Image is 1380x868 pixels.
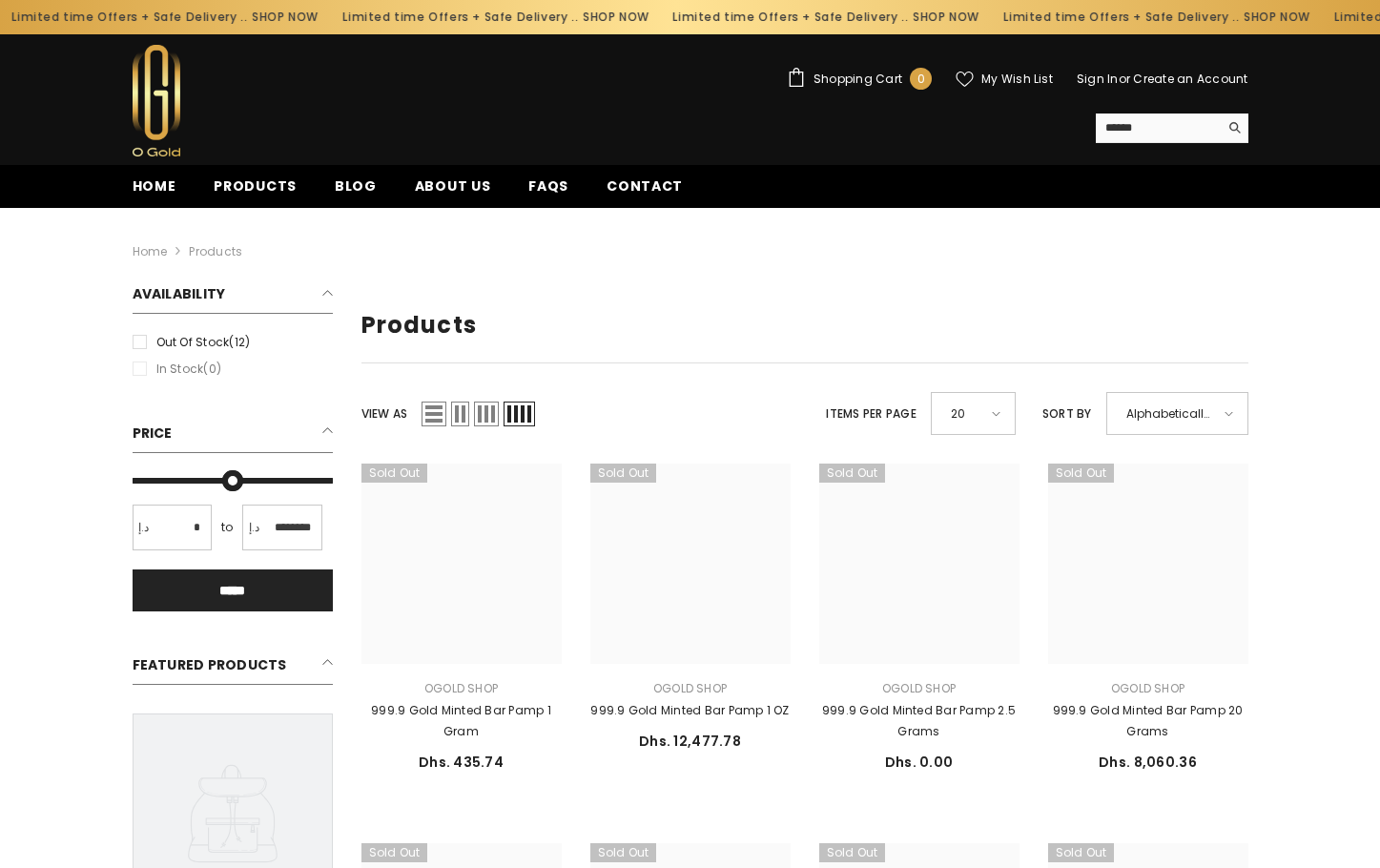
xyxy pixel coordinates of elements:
a: About us [396,176,510,208]
a: Ogold Shop [653,680,727,696]
a: Sign In [1077,71,1119,87]
span: Blog [335,176,377,196]
span: Sold out [590,843,657,862]
summary: Search [1096,114,1248,143]
a: 999.9 Gold Minted Bar Pamp 2.5 Grams [819,700,1020,742]
a: Blog [316,176,396,208]
a: Ogold Shop [882,680,956,696]
a: Contact [587,176,702,208]
span: to [216,517,238,538]
a: 999.9 Gold Minted Bar Pamp 1 OZ [590,700,791,721]
a: My Wish List [956,71,1053,88]
span: Sold out [361,464,428,483]
a: 999.9 Gold Minted Bar Pamp 1 Gram [361,464,562,664]
span: Sold out [590,464,657,483]
label: Out of stock [133,332,333,353]
div: Limited time Offers + Safe Delivery .. [658,2,989,32]
label: View as [361,403,408,424]
span: د.إ [138,517,150,538]
span: Alphabetically, A-Z [1126,400,1211,427]
span: Price [133,424,173,443]
div: 20 [931,392,1016,435]
a: 999.9 Gold Minted Bar Pamp 20 Grams [1048,700,1248,742]
a: Home [113,176,196,208]
a: 999.9 Gold Minted Bar Pamp 1 Gram [361,700,562,742]
a: 999.9 Gold Minted Bar Pamp 1 OZ [590,464,791,664]
span: 20 [951,400,978,427]
span: Home [133,176,176,196]
span: Contact [607,176,683,196]
a: Ogold Shop [1111,680,1184,696]
span: Sold out [819,843,886,862]
h1: Products [361,312,1248,340]
button: Search [1219,114,1248,142]
img: Ogold Shop [133,45,180,156]
span: Dhs. 0.00 [885,753,954,772]
span: Sold out [361,843,428,862]
span: About us [415,176,491,196]
span: Sold out [819,464,886,483]
label: Sort by [1042,403,1092,424]
a: Products [195,176,316,208]
a: SHOP NOW [249,7,316,28]
h2: Featured Products [133,650,333,685]
nav: breadcrumbs [133,208,1248,269]
span: Shopping Cart [814,73,902,85]
a: 999.9 Gold Minted Bar Pamp 20 Grams [1048,464,1248,664]
span: List [422,402,446,426]
span: Dhs. 8,060.36 [1099,753,1197,772]
div: Alphabetically, A-Z [1106,392,1248,435]
label: Items per page [826,403,916,424]
span: Availability [133,284,226,303]
a: Create an Account [1133,71,1247,87]
div: Limited time Offers + Safe Delivery .. [988,2,1319,32]
span: Sold out [1048,843,1115,862]
a: FAQs [509,176,587,208]
span: Dhs. 12,477.78 [639,732,741,751]
span: Grid 2 [451,402,469,426]
span: FAQs [528,176,568,196]
span: (12) [229,334,250,350]
span: Grid 4 [504,402,535,426]
a: Ogold Shop [424,680,498,696]
a: SHOP NOW [1241,7,1308,28]
a: SHOP NOW [579,7,646,28]
a: 999.9 Gold Minted Bar Pamp 2.5 Grams [819,464,1020,664]
a: Products [189,243,242,259]
span: My Wish List [981,73,1053,85]
a: SHOP NOW [910,7,977,28]
div: Limited time Offers + Safe Delivery .. [327,2,658,32]
a: Home [133,241,168,262]
span: Grid 3 [474,402,499,426]
span: Sold out [1048,464,1115,483]
span: 0 [917,69,925,90]
span: د.إ [249,517,260,538]
span: or [1119,71,1130,87]
span: Dhs. 435.74 [419,753,504,772]
span: Products [214,176,297,196]
a: Shopping Cart [787,68,932,90]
